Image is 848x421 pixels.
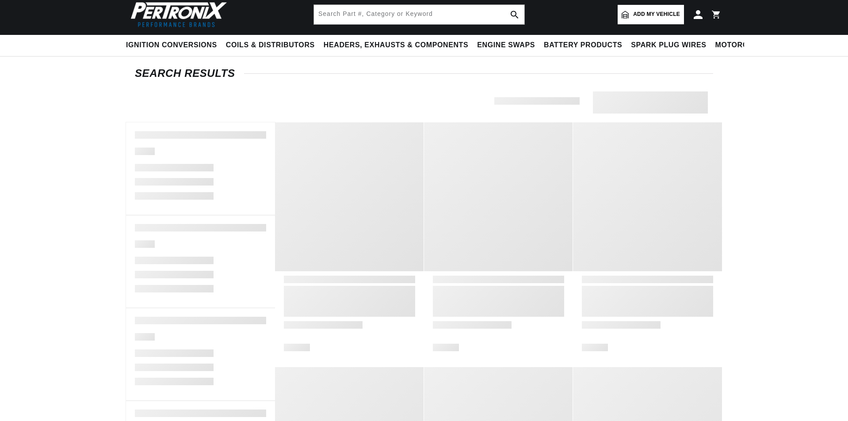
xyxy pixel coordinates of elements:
div: SEARCH RESULTS [135,69,713,78]
span: Battery Products [544,41,622,50]
button: search button [505,5,524,24]
summary: Motorcycle [711,35,772,56]
span: Spark Plug Wires [631,41,706,50]
span: Motorcycle [715,41,768,50]
span: Ignition Conversions [126,41,217,50]
span: Headers, Exhausts & Components [324,41,468,50]
summary: Spark Plug Wires [626,35,710,56]
summary: Battery Products [539,35,626,56]
summary: Ignition Conversions [126,35,222,56]
input: Search Part #, Category or Keyword [314,5,524,24]
summary: Engine Swaps [473,35,539,56]
summary: Headers, Exhausts & Components [319,35,473,56]
span: Engine Swaps [477,41,535,50]
span: Add my vehicle [633,10,680,19]
a: Add my vehicle [618,5,684,24]
span: Coils & Distributors [226,41,315,50]
summary: Coils & Distributors [222,35,319,56]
